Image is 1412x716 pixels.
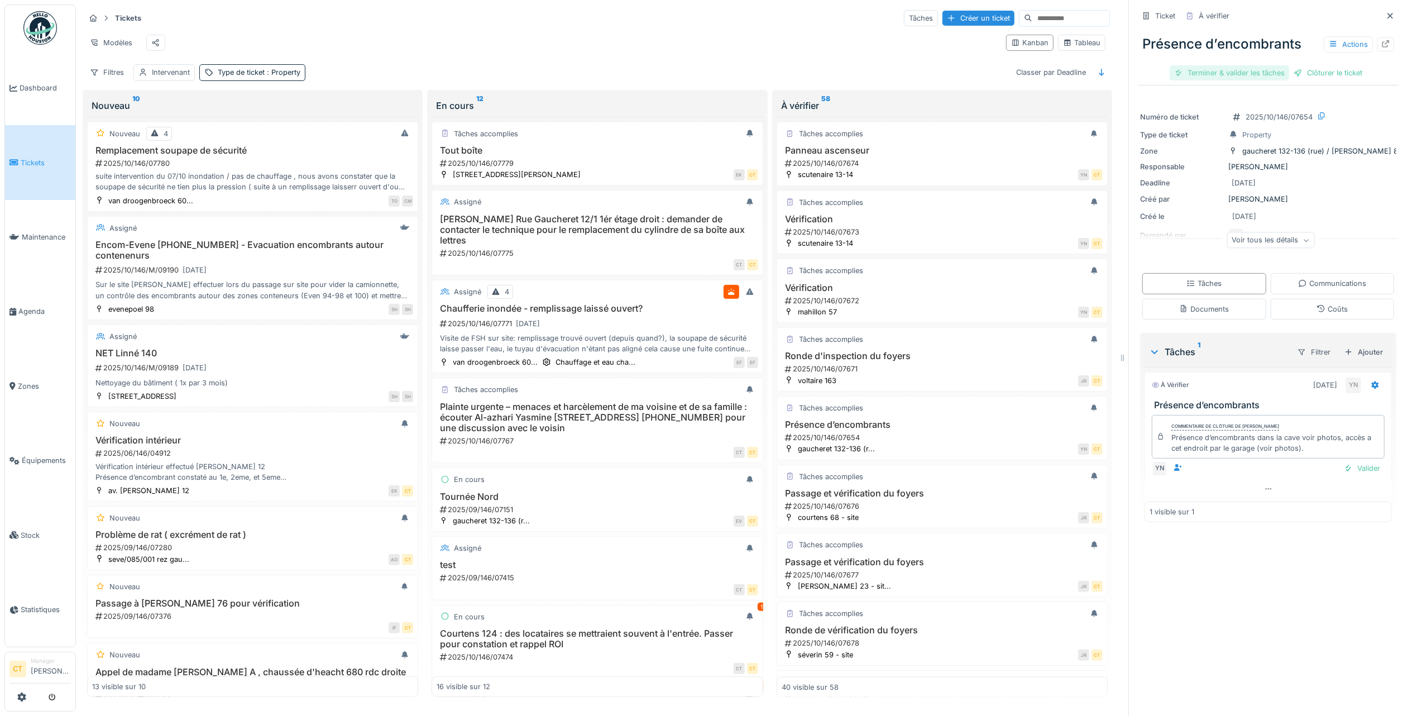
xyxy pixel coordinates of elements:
[437,303,758,314] h3: Chaufferie inondée - remplissage laissé ouvert?
[799,403,863,413] div: Tâches accomplies
[1346,378,1361,393] div: YN
[439,504,758,515] div: 2025/09/146/07151
[109,650,140,660] div: Nouveau
[1155,11,1175,21] div: Ticket
[1298,278,1366,289] div: Communications
[85,64,129,80] div: Filtres
[94,542,413,553] div: 2025/09/146/07280
[798,512,859,523] div: courtens 68 - site
[437,145,758,156] h3: Tout boîte
[437,214,758,246] h3: [PERSON_NAME] Rue Gaucheret 12/1 1ér étage droit : demander de contacter le technique pour le rem...
[437,491,758,502] h3: Tournée Nord
[402,391,413,402] div: SH
[747,357,758,368] div: EF
[92,598,413,609] h3: Passage à [PERSON_NAME] 76 pour vérification
[1186,278,1222,289] div: Tâches
[798,169,853,180] div: scutenaire 13-14
[21,604,71,615] span: Statistiques
[18,306,71,317] span: Agenda
[108,485,189,496] div: av. [PERSON_NAME] 12
[5,200,75,274] a: Maintenance
[747,447,758,458] div: CT
[20,83,71,93] span: Dashboard
[1078,650,1089,661] div: JR
[1179,304,1229,314] div: Documents
[111,13,146,23] strong: Tickets
[1092,581,1103,592] div: CT
[476,99,484,112] sup: 12
[734,259,745,270] div: CT
[152,67,190,78] div: Intervenant
[1078,307,1089,318] div: YN
[92,435,413,446] h3: Vérification intérieur
[1150,507,1194,517] div: 1 visible sur 1
[1092,238,1103,249] div: CT
[1154,400,1387,410] h3: Présence d’encombrants
[1313,380,1337,390] div: [DATE]
[734,515,745,527] div: EV
[5,423,75,498] a: Équipements
[1092,169,1103,180] div: CT
[21,157,71,168] span: Tickets
[218,67,300,78] div: Type de ticket
[505,287,509,297] div: 4
[798,307,837,317] div: mahillon 57
[94,611,413,622] div: 2025/09/146/07376
[164,128,168,139] div: 4
[1227,232,1314,249] div: Voir tous les détails
[1289,65,1367,80] div: Clôturer le ticket
[1232,211,1256,222] div: [DATE]
[402,554,413,565] div: CT
[556,357,635,367] div: Chauffage et eau cha...
[92,240,413,261] h3: Encom-Evene [PHONE_NUMBER] - Evacuation encombrants autour contenenurs
[108,391,176,402] div: [STREET_ADDRESS]
[5,51,75,125] a: Dashboard
[389,622,400,633] div: IF
[784,158,1103,169] div: 2025/10/146/07674
[1242,146,1409,156] div: gaucheret 132-136 (rue) / [PERSON_NAME] 8-12
[402,195,413,207] div: CM
[108,304,154,314] div: evenepoel 98
[1140,161,1224,172] div: Responsable
[516,318,540,329] div: [DATE]
[389,554,400,565] div: AO
[1011,64,1091,80] div: Classer par Deadline
[92,667,413,688] h3: Appel de madame [PERSON_NAME] A , chaussée d'heacht 680 rdc droite , pour alarme du détecteur inc...
[389,485,400,497] div: EK
[1140,178,1224,188] div: Deadline
[798,238,853,249] div: scutenaire 13-14
[1092,443,1103,455] div: CT
[1317,304,1348,314] div: Coûts
[389,195,400,207] div: TO
[183,265,207,275] div: [DATE]
[454,287,481,297] div: Assigné
[437,402,758,434] h3: Plainte urgente – menaces et harcèlement de ma voisine et de sa famille : écouter Al-azhari Yasmi...
[92,99,414,112] div: Nouveau
[1339,461,1385,476] div: Valider
[437,628,758,650] h3: Courtens 124 : des locataires se mettraient souvent à l'entrée. Passer pour constation et rappel ROI
[782,351,1103,361] h3: Ronde d'inspection du foyers
[94,158,413,169] div: 2025/10/146/07780
[1092,307,1103,318] div: CT
[1152,380,1189,390] div: À vérifier
[1293,344,1336,360] div: Filtrer
[439,652,758,662] div: 2025/10/146/07474
[436,99,758,112] div: En cours
[453,169,581,180] div: [STREET_ADDRESS][PERSON_NAME]
[5,125,75,199] a: Tickets
[758,603,765,611] div: 1
[782,419,1103,430] h3: Présence d’encombrants
[798,650,853,660] div: séverin 59 - site
[1232,178,1256,188] div: [DATE]
[734,447,745,458] div: CT
[92,378,413,388] div: Nettoyage du bâtiment ( 1x par 3 mois)
[782,283,1103,293] h3: Vérification
[437,681,490,692] div: 16 visible sur 12
[1340,345,1387,360] div: Ajouter
[1078,169,1089,180] div: YN
[784,570,1103,580] div: 2025/10/146/07677
[439,317,758,331] div: 2025/10/146/07771
[1078,512,1089,523] div: JR
[1078,581,1089,592] div: JR
[402,304,413,315] div: SH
